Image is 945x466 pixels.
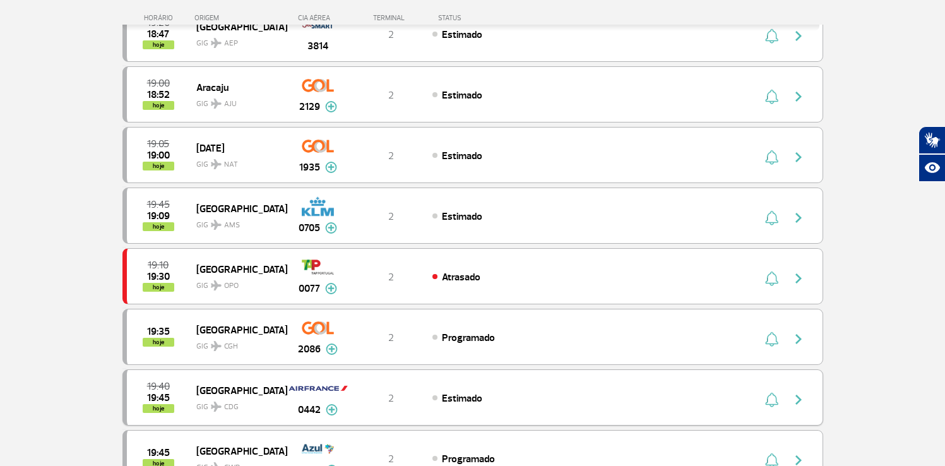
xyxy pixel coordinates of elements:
[388,89,394,102] span: 2
[147,79,170,88] span: 2025-09-26 19:00:00
[765,28,778,44] img: sino-painel-voo.svg
[143,283,174,292] span: hoje
[299,220,320,236] span: 0705
[147,212,170,220] span: 2025-09-26 19:09:00
[211,99,222,109] img: destiny_airplane.svg
[388,271,394,284] span: 2
[388,28,394,41] span: 2
[791,392,806,407] img: seta-direita-painel-voo.svg
[224,280,239,292] span: OPO
[287,14,350,22] div: CIA AÉREA
[350,14,432,22] div: TERMINAL
[196,152,277,170] span: GIG
[299,99,320,114] span: 2129
[307,39,328,54] span: 3814
[211,402,222,412] img: destiny_airplane.svg
[765,332,778,347] img: sino-painel-voo.svg
[918,154,945,182] button: Abrir recursos assistivos.
[299,160,320,175] span: 1935
[147,327,170,336] span: 2025-09-26 19:35:00
[196,92,277,110] span: GIG
[918,126,945,154] button: Abrir tradutor de língua de sinais.
[298,342,321,357] span: 2086
[765,210,778,225] img: sino-painel-voo.svg
[918,126,945,182] div: Plugin de acessibilidade da Hand Talk.
[196,140,277,156] span: [DATE]
[143,101,174,110] span: hoje
[432,14,535,22] div: STATUS
[211,280,222,290] img: destiny_airplane.svg
[147,382,170,391] span: 2025-09-26 19:40:00
[196,382,277,398] span: [GEOGRAPHIC_DATA]
[388,392,394,405] span: 2
[143,222,174,231] span: hoje
[143,40,174,49] span: hoje
[224,402,239,413] span: CDG
[196,334,277,352] span: GIG
[791,332,806,347] img: seta-direita-painel-voo.svg
[147,151,170,160] span: 2025-09-26 19:00:00
[325,222,337,234] img: mais-info-painel-voo.svg
[791,271,806,286] img: seta-direita-painel-voo.svg
[147,140,169,148] span: 2025-09-26 19:05:00
[148,261,169,270] span: 2025-09-26 19:10:00
[196,273,277,292] span: GIG
[224,38,238,49] span: AEP
[325,162,337,173] img: mais-info-painel-voo.svg
[326,404,338,415] img: mais-info-painel-voo.svg
[388,150,394,162] span: 2
[442,453,495,465] span: Programado
[211,159,222,169] img: destiny_airplane.svg
[196,395,277,413] span: GIG
[224,159,238,170] span: NAT
[211,38,222,48] img: destiny_airplane.svg
[298,402,321,417] span: 0442
[442,28,482,41] span: Estimado
[325,283,337,294] img: mais-info-painel-voo.svg
[147,448,170,457] span: 2025-09-26 19:45:00
[194,14,287,22] div: ORIGEM
[211,341,222,351] img: destiny_airplane.svg
[442,89,482,102] span: Estimado
[442,392,482,405] span: Estimado
[143,338,174,347] span: hoje
[196,321,277,338] span: [GEOGRAPHIC_DATA]
[791,150,806,165] img: seta-direita-painel-voo.svg
[442,210,482,223] span: Estimado
[147,393,170,402] span: 2025-09-26 19:45:00
[765,150,778,165] img: sino-painel-voo.svg
[791,89,806,104] img: seta-direita-painel-voo.svg
[211,220,222,230] img: destiny_airplane.svg
[388,210,394,223] span: 2
[196,200,277,217] span: [GEOGRAPHIC_DATA]
[126,14,195,22] div: HORÁRIO
[442,332,495,344] span: Programado
[143,162,174,170] span: hoje
[791,28,806,44] img: seta-direita-painel-voo.svg
[388,332,394,344] span: 2
[224,220,240,231] span: AMS
[147,30,169,39] span: 2025-09-26 18:47:00
[299,281,320,296] span: 0077
[224,341,238,352] span: CGH
[147,200,170,209] span: 2025-09-26 19:45:00
[765,89,778,104] img: sino-painel-voo.svg
[196,213,277,231] span: GIG
[325,101,337,112] img: mais-info-painel-voo.svg
[143,404,174,413] span: hoje
[147,90,170,99] span: 2025-09-26 18:52:00
[224,99,237,110] span: AJU
[442,150,482,162] span: Estimado
[147,272,170,281] span: 2025-09-26 19:30:00
[196,443,277,459] span: [GEOGRAPHIC_DATA]
[196,79,277,95] span: Aracaju
[765,271,778,286] img: sino-painel-voo.svg
[791,210,806,225] img: seta-direita-painel-voo.svg
[196,31,277,49] span: GIG
[196,261,277,277] span: [GEOGRAPHIC_DATA]
[442,271,480,284] span: Atrasado
[388,453,394,465] span: 2
[765,392,778,407] img: sino-painel-voo.svg
[326,344,338,355] img: mais-info-painel-voo.svg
